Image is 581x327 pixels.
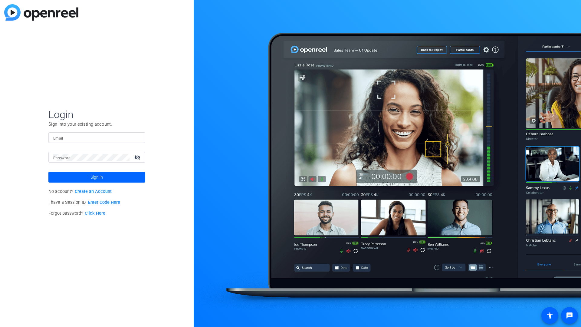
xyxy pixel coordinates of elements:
a: Enter Code Here [88,200,120,205]
button: Sign in [48,172,145,183]
mat-icon: accessibility [546,312,553,319]
span: I have a Session ID. [48,200,120,205]
span: No account? [48,189,112,194]
input: Enter Email Address [53,134,140,141]
img: blue-gradient.svg [4,4,78,21]
a: Click Here [85,211,105,216]
mat-icon: message [566,312,573,319]
mat-icon: visibility_off [131,153,145,162]
p: Sign into your existing account. [48,121,145,127]
span: Sign in [90,170,103,185]
mat-label: Password [53,156,71,160]
mat-label: Email [53,136,63,140]
a: Create an Account [75,189,112,194]
span: Login [48,108,145,121]
span: Forgot password? [48,211,105,216]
